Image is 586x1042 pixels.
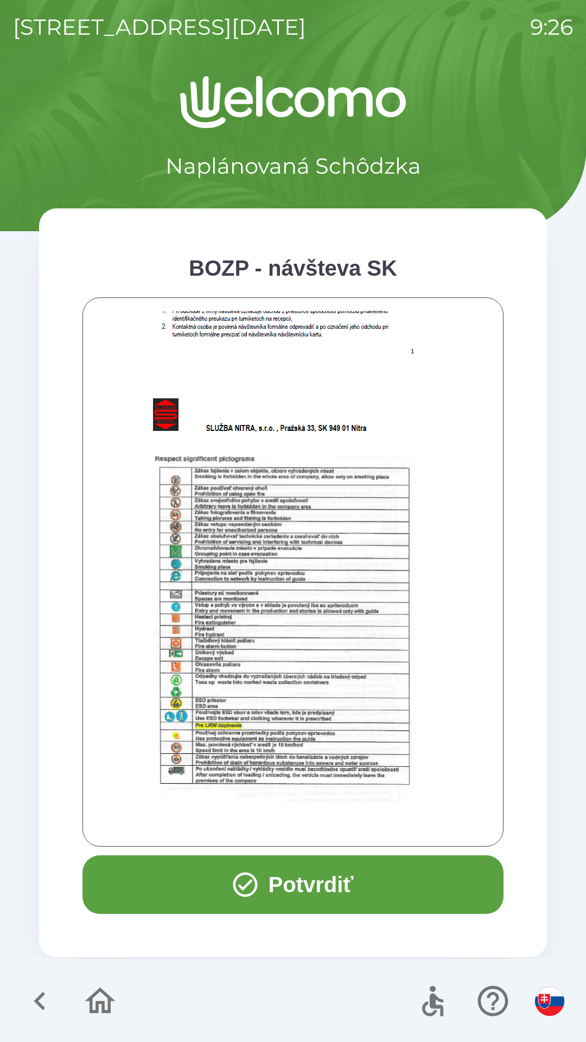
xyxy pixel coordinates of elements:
[13,11,306,43] p: [STREET_ADDRESS][DATE]
[82,855,504,914] button: Potvrdiť
[82,252,504,284] div: BOZP - návšteva SK
[165,150,421,182] p: Naplánovaná Schôdzka
[535,987,564,1016] img: sk flag
[530,11,573,43] p: 9:26
[39,76,547,128] img: Logo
